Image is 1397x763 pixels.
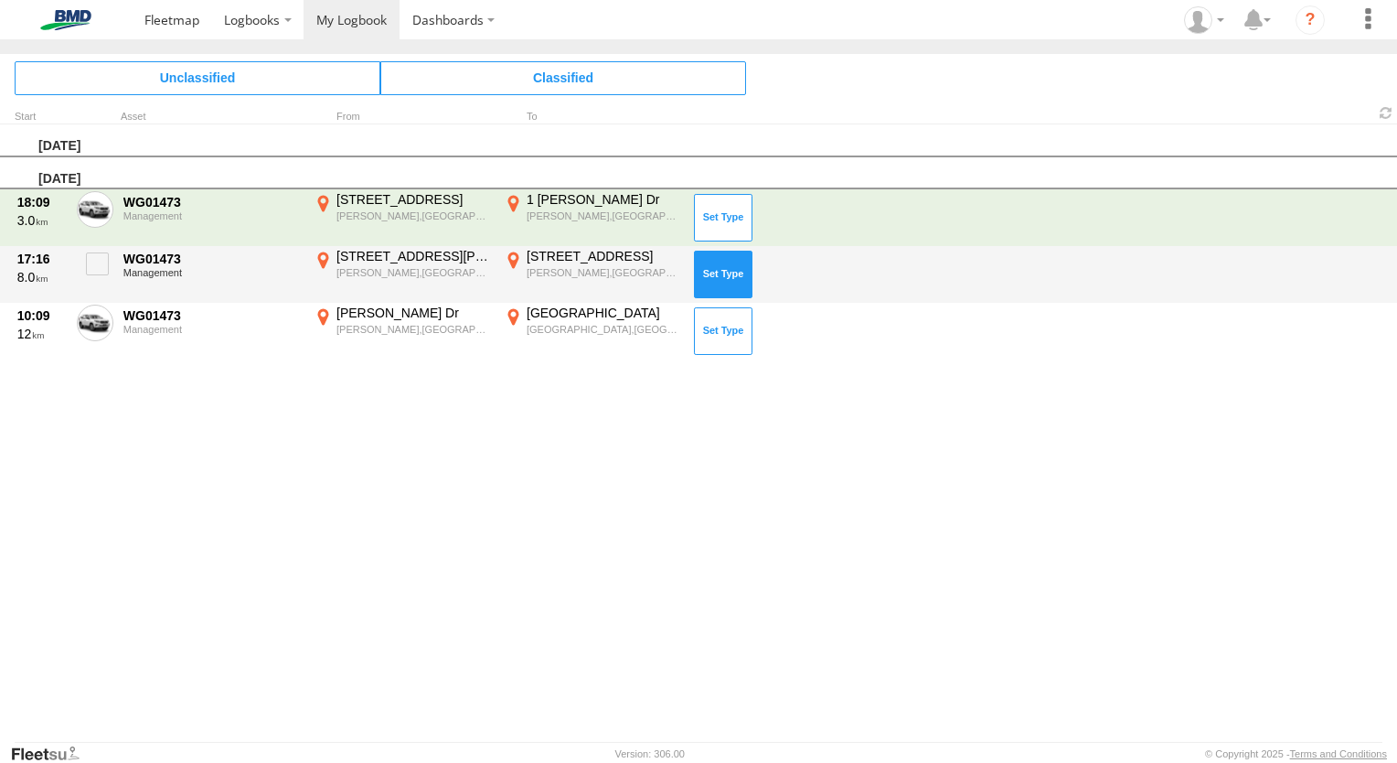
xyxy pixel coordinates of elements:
[311,191,494,244] label: Click to View Event Location
[527,323,681,336] div: [GEOGRAPHIC_DATA],[GEOGRAPHIC_DATA]
[17,326,67,342] div: 12
[121,113,304,122] div: Asset
[501,191,684,244] label: Click to View Event Location
[336,266,491,279] div: [PERSON_NAME],[GEOGRAPHIC_DATA]
[18,10,113,30] img: bmd-logo.svg
[336,191,491,208] div: [STREET_ADDRESS]
[311,248,494,301] label: Click to View Event Location
[527,305,681,321] div: [GEOGRAPHIC_DATA]
[1296,5,1325,35] i: ?
[17,307,67,324] div: 10:09
[1375,104,1397,122] span: Refresh
[527,191,681,208] div: 1 [PERSON_NAME] Dr
[336,210,491,222] div: [PERSON_NAME],[GEOGRAPHIC_DATA]
[527,210,681,222] div: [PERSON_NAME],[GEOGRAPHIC_DATA]
[123,251,301,267] div: WG01473
[123,307,301,324] div: WG01473
[336,323,491,336] div: [PERSON_NAME],[GEOGRAPHIC_DATA]
[615,748,685,759] div: Version: 306.00
[1290,748,1387,759] a: Terms and Conditions
[17,194,67,210] div: 18:09
[123,194,301,210] div: WG01473
[1178,6,1231,34] div: Macgregor (Greg) Burns
[17,269,67,285] div: 8.0
[123,210,301,221] div: Management
[694,307,752,355] button: Click to Set
[527,266,681,279] div: [PERSON_NAME],[GEOGRAPHIC_DATA]
[336,248,491,264] div: [STREET_ADDRESS][PERSON_NAME]
[10,745,94,763] a: Visit our Website
[501,248,684,301] label: Click to View Event Location
[380,61,746,94] span: Click to view Classified Trips
[336,305,491,321] div: [PERSON_NAME] Dr
[1205,748,1387,759] div: © Copyright 2025 -
[15,61,380,94] span: Click to view Unclassified Trips
[527,248,681,264] div: [STREET_ADDRESS]
[501,113,684,122] div: To
[694,251,752,298] button: Click to Set
[123,324,301,335] div: Management
[15,113,69,122] div: Click to Sort
[694,194,752,242] button: Click to Set
[17,212,67,229] div: 3.0
[501,305,684,358] label: Click to View Event Location
[311,305,494,358] label: Click to View Event Location
[17,251,67,267] div: 17:16
[123,267,301,278] div: Management
[311,113,494,122] div: From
